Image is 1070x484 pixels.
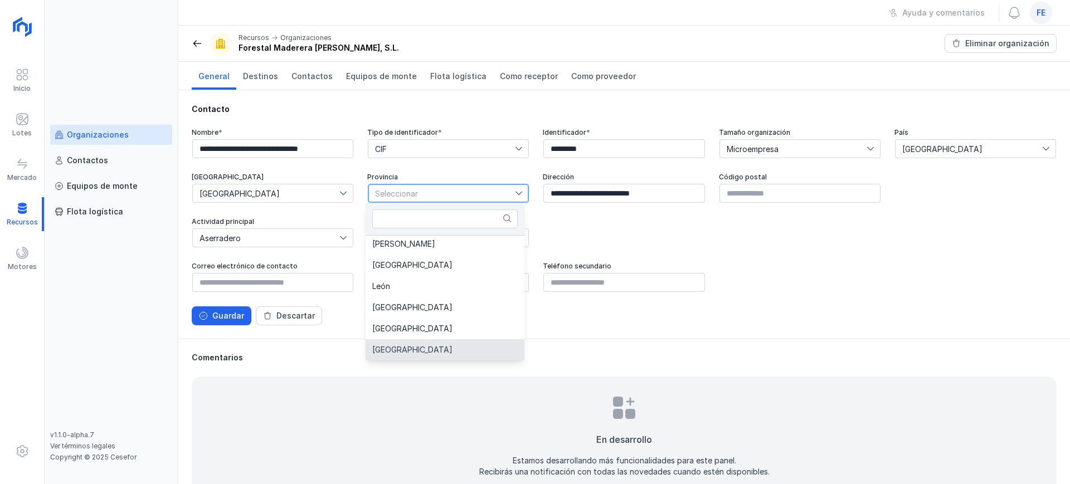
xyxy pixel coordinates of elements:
[367,173,529,181] div: Provincia
[12,129,32,138] div: Lotes
[719,128,881,136] div: Tamaño organización
[243,71,278,82] span: Destinos
[902,7,985,18] div: Ayuda y comentarios
[372,261,453,269] span: [GEOGRAPHIC_DATA]
[256,306,322,325] button: Descartar
[192,62,236,90] a: General
[719,173,881,181] div: Código postal
[493,62,565,90] a: Como receptor
[543,262,705,270] div: Teléfono secundario
[339,62,424,90] a: Equipos de monte
[192,173,354,181] div: [GEOGRAPHIC_DATA]
[212,310,244,321] div: Guardar
[366,276,524,297] li: León
[280,33,332,42] div: Organizaciones
[239,42,399,53] div: Forestal Maderera [PERSON_NAME], S.L.
[192,352,1057,363] div: Comentarios
[368,184,515,202] span: Seleccionar
[8,262,37,271] div: Motores
[50,453,172,462] div: Copyright © 2025 Cesefor
[50,176,172,196] a: Equipos de monte
[945,34,1057,53] button: Eliminar organización
[565,62,643,90] a: Como proveedor
[192,217,354,226] div: Actividad principal
[67,129,129,140] div: Organizaciones
[239,33,269,42] div: Recursos
[346,71,417,82] span: Equipos de monte
[543,128,705,136] div: Identificador
[372,282,390,290] span: León
[500,71,558,82] span: Como receptor
[367,128,529,136] div: Tipo de identificador
[193,184,339,202] span: Castilla y León
[372,346,453,354] span: [GEOGRAPHIC_DATA]
[192,128,354,136] div: Nombre
[50,125,172,145] a: Organizaciones
[965,38,1049,49] div: Eliminar organización
[571,71,636,82] span: Como proveedor
[366,233,524,255] li: Ávila
[368,140,515,158] span: CIF
[372,304,453,311] span: [GEOGRAPHIC_DATA]
[882,3,992,22] button: Ayuda y comentarios
[896,140,1042,158] span: España
[67,155,108,166] div: Contactos
[372,240,435,248] span: [PERSON_NAME]
[8,13,36,41] img: logoRight.svg
[291,71,333,82] span: Contactos
[67,180,138,192] div: Equipos de monte
[479,466,770,477] div: Recibirás una notificación con todas las novedades cuando estén disponibles.
[13,84,31,93] div: Inicio
[192,262,354,270] div: Correo electrónico de contacto
[193,229,339,247] span: Aserradero
[366,255,524,276] li: Burgos
[285,62,339,90] a: Contactos
[50,431,172,439] div: v1.1.0-alpha.7
[198,71,230,82] span: General
[50,202,172,222] a: Flota logística
[1037,7,1045,18] span: fe
[192,306,251,325] button: Guardar
[424,62,493,90] a: Flota logística
[430,71,487,82] span: Flota logística
[50,150,172,170] a: Contactos
[720,140,867,158] span: Microempresa
[67,206,123,217] div: Flota logística
[596,433,652,446] div: En desarrollo
[894,128,1057,136] div: País
[513,455,736,466] div: Estamos desarrollando más funcionalidades para este panel.
[366,339,524,360] li: Segovia
[7,173,37,182] div: Mercado
[236,62,285,90] a: Destinos
[543,173,705,181] div: Dirección
[366,318,524,339] li: Salamanca
[372,325,453,333] span: [GEOGRAPHIC_DATA]
[50,442,115,450] a: Ver términos legales
[366,297,524,318] li: Palencia
[192,104,1057,115] div: Contacto
[276,310,315,321] div: Descartar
